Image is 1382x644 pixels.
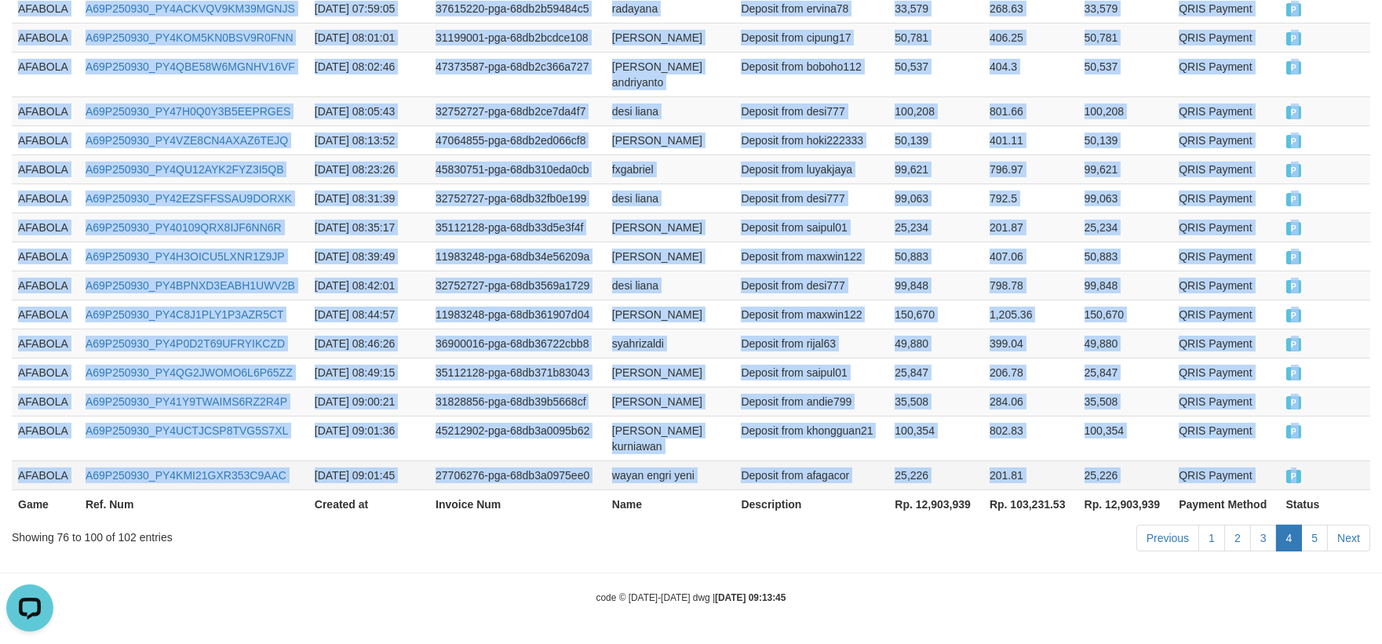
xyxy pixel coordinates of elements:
[983,460,1078,489] td: 201.81
[888,213,983,242] td: 25,234
[606,489,735,518] th: Name
[429,242,606,271] td: 11983248-pga-68db34e56209a
[606,184,735,213] td: desi liana
[1301,525,1328,551] a: 5
[1276,525,1303,551] a: 4
[86,395,287,408] a: A69P250930_PY41Y9TWAIMS6RZ2R4P
[86,192,292,205] a: A69P250930_PY42EZSFFSSAU9DORXK
[429,213,606,242] td: 35112128-pga-68db33d5e3f4f
[1078,155,1173,184] td: 99,621
[308,489,429,518] th: Created at
[606,271,735,300] td: desi liana
[12,271,79,300] td: AFABOLA
[86,337,285,350] a: A69P250930_PY4P0D2T69UFRYIKCZD
[735,184,888,213] td: Deposit from desi777
[86,105,291,118] a: A69P250930_PY47H0Q0Y3B5EEPRGES
[1172,460,1279,489] td: QRIS Payment
[1198,525,1225,551] a: 1
[12,184,79,213] td: AFABOLA
[429,184,606,213] td: 32752727-pga-68db32fb0e199
[1224,525,1251,551] a: 2
[12,358,79,387] td: AFABOLA
[1078,271,1173,300] td: 99,848
[735,126,888,155] td: Deposit from hoki222333
[86,250,285,263] a: A69P250930_PY4H3OICU5LXNR1Z9JP
[1078,358,1173,387] td: 25,847
[429,416,606,460] td: 45212902-pga-68db3a0095b62
[606,213,735,242] td: [PERSON_NAME]
[1172,242,1279,271] td: QRIS Payment
[12,300,79,329] td: AFABOLA
[308,358,429,387] td: [DATE] 08:49:15
[888,271,983,300] td: 99,848
[1286,251,1302,264] span: PAID
[983,242,1078,271] td: 407.06
[308,23,429,52] td: [DATE] 08:01:01
[1327,525,1370,551] a: Next
[983,387,1078,416] td: 284.06
[735,155,888,184] td: Deposit from luyakjaya
[86,424,288,437] a: A69P250930_PY4UCTJCSP8TVG5S7XL
[429,271,606,300] td: 32752727-pga-68db3569a1729
[1172,96,1279,126] td: QRIS Payment
[735,300,888,329] td: Deposit from maxwin122
[429,329,606,358] td: 36900016-pga-68db36722cbb8
[596,592,786,603] small: code © [DATE]-[DATE] dwg |
[606,387,735,416] td: [PERSON_NAME]
[715,592,786,603] strong: [DATE] 09:13:45
[12,96,79,126] td: AFABOLA
[1078,329,1173,358] td: 49,880
[429,460,606,489] td: 27706276-pga-68db3a0975ee0
[1078,387,1173,416] td: 35,508
[888,387,983,416] td: 35,508
[606,329,735,358] td: syahrizaldi
[1250,525,1277,551] a: 3
[735,213,888,242] td: Deposit from saipul01
[606,96,735,126] td: desi liana
[1078,460,1173,489] td: 25,226
[1286,470,1302,483] span: PAID
[1172,23,1279,52] td: QRIS Payment
[429,96,606,126] td: 32752727-pga-68db2ce7da4f7
[983,213,1078,242] td: 201.87
[308,387,429,416] td: [DATE] 09:00:21
[1286,3,1302,16] span: PAID
[1078,416,1173,460] td: 100,354
[86,31,294,44] a: A69P250930_PY4KOM5KN0BSV9R0FNN
[1286,367,1302,380] span: PAID
[12,329,79,358] td: AFABOLA
[1286,338,1302,351] span: PAID
[983,23,1078,52] td: 406.25
[12,387,79,416] td: AFABOLA
[1286,425,1302,438] span: PAID
[86,366,293,379] a: A69P250930_PY4QG2JWOMO6L6P65ZZ
[606,242,735,271] td: [PERSON_NAME]
[12,523,564,545] div: Showing 76 to 100 of 102 entries
[1286,106,1302,119] span: PAID
[983,96,1078,126] td: 801.66
[606,300,735,329] td: [PERSON_NAME]
[1172,300,1279,329] td: QRIS Payment
[86,163,284,176] a: A69P250930_PY4QU12AYK2FYZ3I5QB
[735,387,888,416] td: Deposit from andie799
[1286,32,1302,45] span: PAID
[983,416,1078,460] td: 802.83
[735,329,888,358] td: Deposit from rijal63
[1078,489,1173,518] th: Rp. 12,903,939
[1286,309,1302,322] span: PAID
[12,52,79,96] td: AFABOLA
[983,358,1078,387] td: 206.78
[12,489,79,518] th: Game
[79,489,308,518] th: Ref. Num
[1078,184,1173,213] td: 99,063
[308,329,429,358] td: [DATE] 08:46:26
[1078,213,1173,242] td: 25,234
[1172,416,1279,460] td: QRIS Payment
[1078,300,1173,329] td: 150,670
[12,242,79,271] td: AFABOLA
[888,242,983,271] td: 50,883
[735,242,888,271] td: Deposit from maxwin122
[888,155,983,184] td: 99,621
[1172,126,1279,155] td: QRIS Payment
[1286,280,1302,293] span: PAID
